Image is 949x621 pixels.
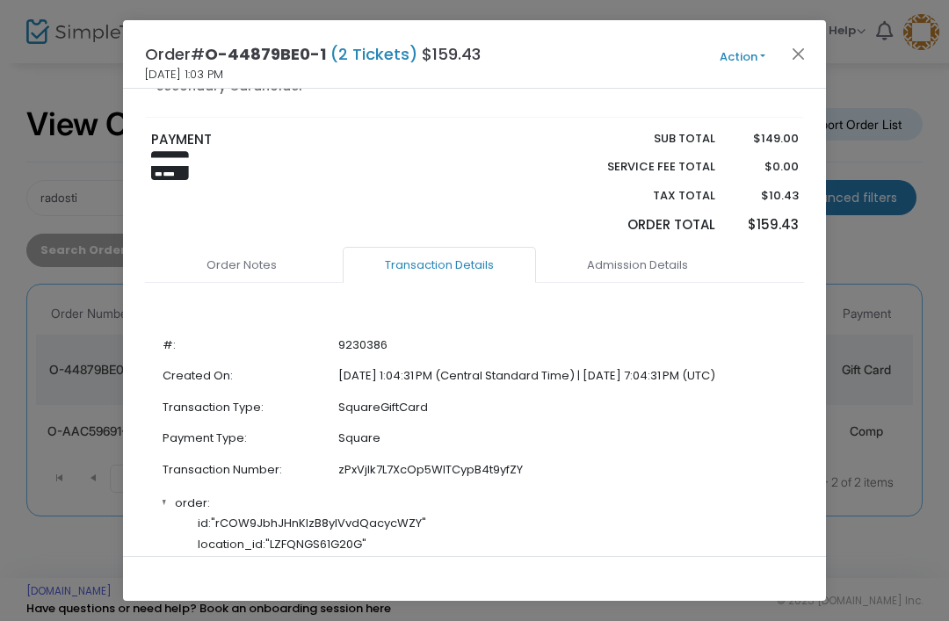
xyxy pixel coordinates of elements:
p: Tax Total [566,187,715,205]
span: order [175,495,207,511]
p: Service Fee Total [566,158,715,176]
span: : [208,515,211,531]
span: id [198,515,208,531]
span: "rCOW9JbhJHnKIzB8ylVvdQacycWZY" [211,515,426,531]
td: zPxVjlk7L7XcOp5WlTCypB4t9yfZY [338,454,786,486]
td: Transaction Type: [163,392,338,423]
p: $149.00 [732,130,798,148]
span: O-44879BE0-1 [205,43,326,65]
a: Transaction Details [343,247,536,284]
td: 9230386 [338,329,786,361]
button: Action [690,47,795,67]
a: Order Notes [145,247,338,284]
td: Payment Type: [163,422,338,454]
span: [DATE] 1:03 PM [145,66,223,83]
td: #: [163,329,338,361]
td: [DATE] 1:04:31 PM (Central Standard Time) | [DATE] 7:04:31 PM (UTC) [338,360,786,392]
td: Created On: [163,360,338,392]
button: Close [787,42,810,65]
td: SquareGiftCard [338,392,786,423]
p: PAYMENT [151,130,467,150]
p: Sub total [566,130,715,148]
p: $10.43 [732,187,798,205]
td: Square [338,422,786,454]
td: Transaction Number: [163,454,338,486]
p: $0.00 [732,158,798,176]
span: : [263,536,265,552]
span: "LZFQNGS61G20G" [265,536,366,552]
h4: Order# $159.43 [145,42,481,66]
span: (2 Tickets) [326,43,422,65]
span: location_id [198,536,263,552]
span: : [207,495,210,511]
p: $159.43 [732,215,798,235]
a: Admission Details [540,247,734,284]
p: Order Total [566,215,715,235]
